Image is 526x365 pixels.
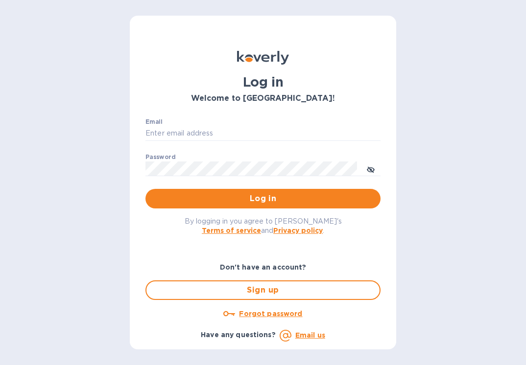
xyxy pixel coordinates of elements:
button: Sign up [145,280,381,300]
b: Don't have an account? [220,263,307,271]
span: Sign up [154,284,372,296]
span: Log in [153,193,373,205]
h1: Log in [145,74,381,90]
label: Password [145,155,175,160]
button: Log in [145,189,381,208]
a: Terms of service [202,227,261,234]
span: By logging in you agree to [PERSON_NAME]'s and . [185,217,342,234]
input: Enter email address [145,126,381,141]
b: Have any questions? [201,331,276,339]
h3: Welcome to [GEOGRAPHIC_DATA]! [145,94,381,103]
a: Email us [295,331,325,339]
label: Email [145,119,163,125]
button: toggle password visibility [361,159,381,179]
img: Koverly [237,51,289,65]
u: Forgot password [239,310,302,318]
a: Privacy policy [273,227,323,234]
